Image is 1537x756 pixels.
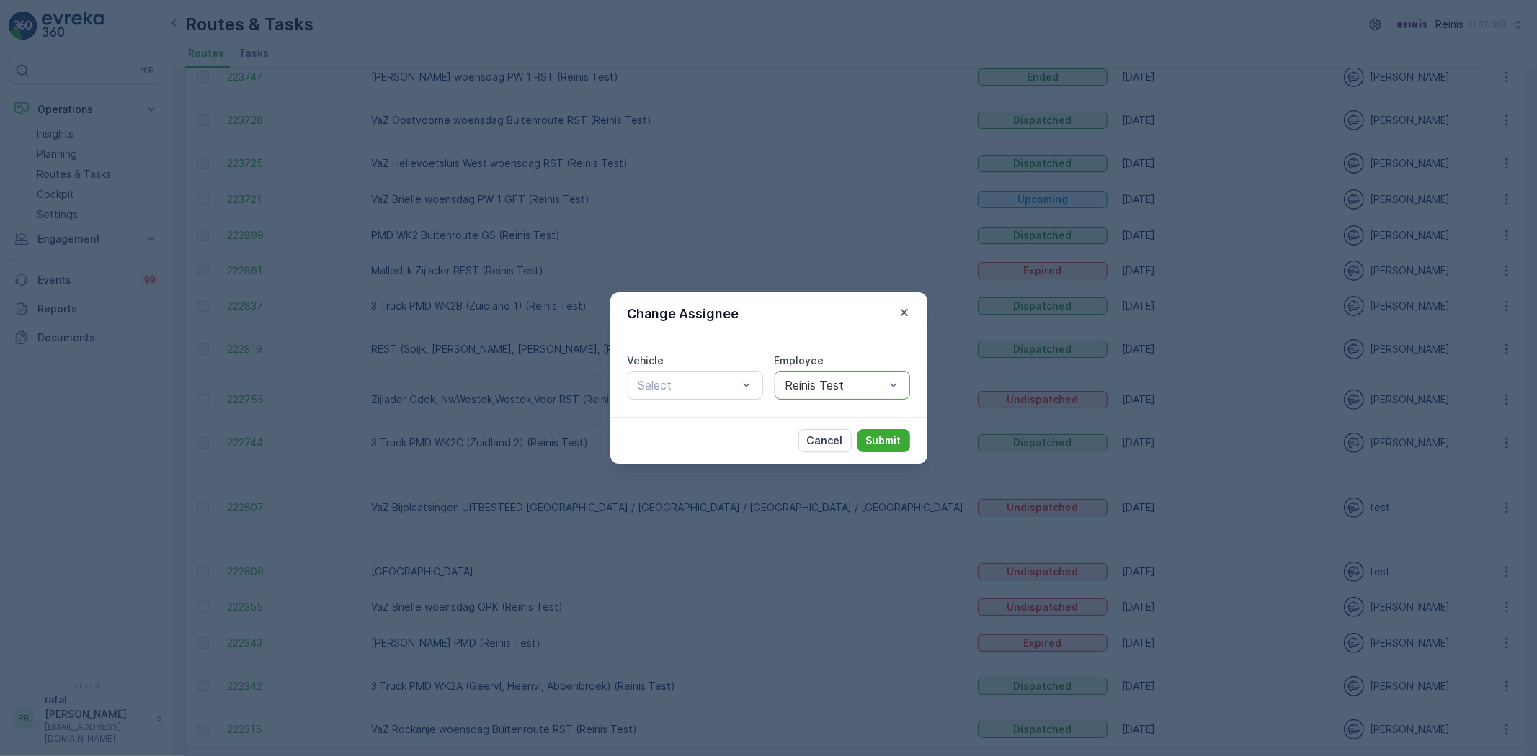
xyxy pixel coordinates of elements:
[798,429,852,452] button: Cancel
[866,433,901,448] p: Submit
[775,354,824,366] label: Employee
[628,354,664,366] label: Vehicle
[628,304,739,324] p: Change Assignee
[638,377,738,394] p: Select
[857,429,910,452] button: Submit
[807,433,843,448] p: Cancel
